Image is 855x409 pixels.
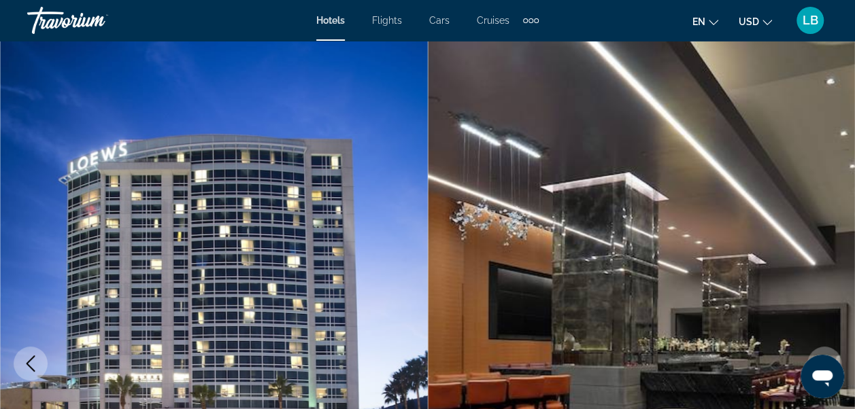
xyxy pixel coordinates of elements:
[372,15,402,26] a: Flights
[316,15,345,26] a: Hotels
[14,346,48,380] button: Previous image
[801,355,844,398] iframe: Button to launch messaging window
[803,14,818,27] span: LB
[692,16,705,27] span: en
[27,3,163,38] a: Travorium
[807,346,841,380] button: Next image
[429,15,450,26] a: Cars
[523,10,539,31] button: Extra navigation items
[692,12,718,31] button: Change language
[477,15,509,26] a: Cruises
[792,6,828,35] button: User Menu
[739,12,772,31] button: Change currency
[739,16,759,27] span: USD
